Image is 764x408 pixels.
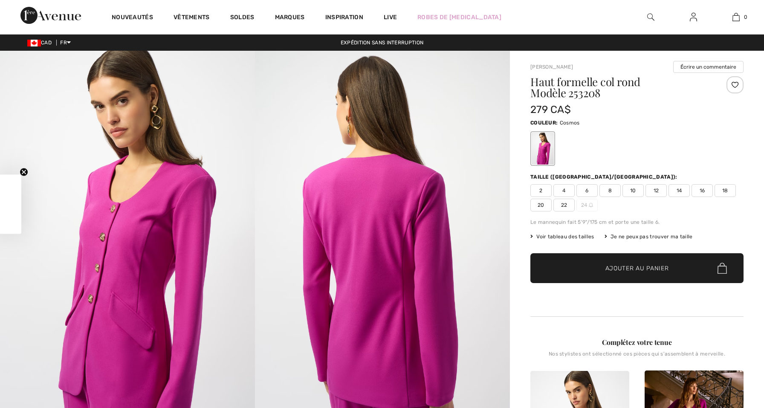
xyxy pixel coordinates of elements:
span: 8 [599,184,621,197]
div: Taille ([GEOGRAPHIC_DATA]/[GEOGRAPHIC_DATA]): [530,173,679,181]
div: Nos stylistes ont sélectionné ces pièces qui s'assemblent à merveille. [530,351,744,364]
div: Cosmos [532,133,554,165]
span: Cosmos [560,120,580,126]
span: 14 [668,184,690,197]
a: Robes de [MEDICAL_DATA] [417,13,501,22]
span: Inspiration [325,14,363,23]
div: Le mannequin fait 5'9"/175 cm et porte une taille 6. [530,218,744,226]
img: Bag.svg [718,263,727,274]
img: ring-m.svg [589,203,593,207]
img: Mon panier [732,12,740,22]
h1: Haut formelle col rond Modèle 253208 [530,76,708,98]
span: Voir tableau des tailles [530,233,594,240]
span: 12 [645,184,667,197]
a: Se connecter [683,12,704,23]
button: Close teaser [20,168,28,176]
img: Mes infos [690,12,697,22]
a: Vêtements [174,14,210,23]
span: 16 [692,184,713,197]
img: 1ère Avenue [20,7,81,24]
a: Soldes [230,14,255,23]
span: CAD [27,40,55,46]
span: 279 CA$ [530,104,571,116]
button: Écrire un commentaire [673,61,744,73]
span: 10 [622,184,644,197]
span: 20 [530,199,552,211]
span: Couleur: [530,120,558,126]
span: 4 [553,184,575,197]
a: Nouveautés [112,14,153,23]
a: 0 [715,12,757,22]
span: 24 [576,199,598,211]
div: Complétez votre tenue [530,337,744,347]
a: [PERSON_NAME] [530,64,573,70]
button: Ajouter au panier [530,253,744,283]
span: 2 [530,184,552,197]
div: Je ne peux pas trouver ma taille [605,233,693,240]
img: recherche [647,12,654,22]
span: 6 [576,184,598,197]
span: FR [60,40,71,46]
a: Live [384,13,397,22]
span: Ajouter au panier [605,264,669,273]
span: 18 [715,184,736,197]
a: Marques [275,14,305,23]
span: 22 [553,199,575,211]
span: 0 [744,13,747,21]
img: Canadian Dollar [27,40,41,46]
